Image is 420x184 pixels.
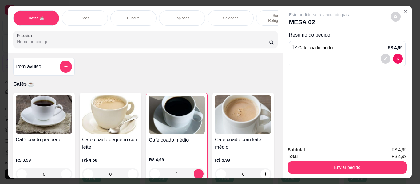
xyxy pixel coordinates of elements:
[128,169,137,179] button: increase-product-quantity
[289,18,351,26] p: MESA 02
[17,169,27,179] button: decrease-product-quantity
[16,157,72,163] p: R$ 3,99
[16,136,72,143] h4: Café coado pequeno
[381,54,390,64] button: decrease-product-quantity
[215,95,271,134] img: product-image
[298,45,333,50] span: Café coado médio
[215,136,271,151] h4: Café coado com leite, médio.
[150,169,160,179] button: decrease-product-quantity
[16,95,72,134] img: product-image
[60,61,72,73] button: add-separate-item
[149,136,205,144] h4: Café coado médio
[401,7,410,17] button: Close
[13,80,277,88] p: Cafés ☕
[215,157,271,163] p: R$ 5,99
[175,16,189,21] p: Tapiocas
[17,39,269,45] input: Pesquisa
[261,13,297,23] p: Sucos e Refrigerantes
[61,169,71,179] button: increase-product-quantity
[127,16,140,21] p: Cuscuz.
[82,95,139,134] img: product-image
[292,44,333,51] p: 1 x
[288,154,298,159] strong: Total
[289,12,351,18] p: Este pedido será vinculado para
[392,146,407,153] span: R$ 4,99
[17,33,34,38] label: Pesquisa
[288,147,305,152] strong: Subtotal
[16,63,41,70] h4: Item avulso
[82,136,139,151] h4: Café coado pequeno com leite.
[81,16,89,21] p: Pães
[216,169,226,179] button: decrease-product-quantity
[289,31,406,39] p: Resumo do pedido
[149,96,205,134] img: product-image
[392,153,407,160] span: R$ 4,99
[149,157,205,163] p: R$ 4,99
[393,54,403,64] button: decrease-product-quantity
[82,157,139,163] p: R$ 4,50
[260,169,270,179] button: increase-product-quantity
[391,12,401,22] button: decrease-product-quantity
[223,16,238,21] p: Salgados
[83,169,93,179] button: decrease-product-quantity
[29,16,44,21] p: Cafés ☕
[288,161,407,174] button: Enviar pedido
[194,169,204,179] button: increase-product-quantity
[388,45,403,51] p: R$ 4,99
